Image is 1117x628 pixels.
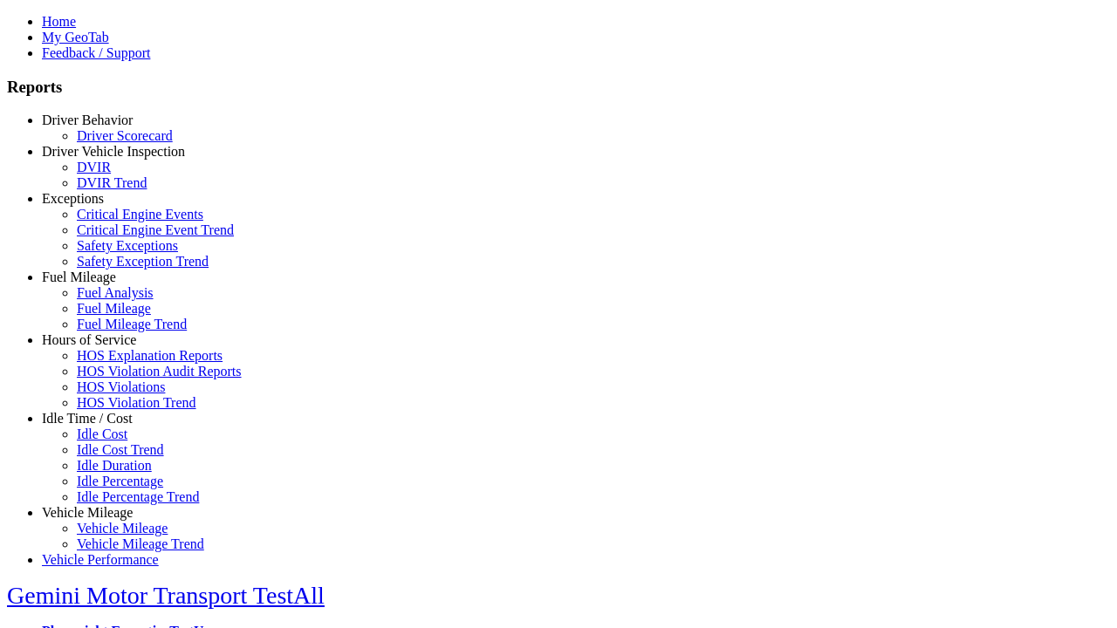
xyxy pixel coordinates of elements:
[77,254,209,269] a: Safety Exception Trend
[77,207,203,222] a: Critical Engine Events
[42,552,159,567] a: Vehicle Performance
[77,301,151,316] a: Fuel Mileage
[77,521,168,536] a: Vehicle Mileage
[42,45,150,60] a: Feedback / Support
[42,505,133,520] a: Vehicle Mileage
[77,222,234,237] a: Critical Engine Event Trend
[77,474,163,488] a: Idle Percentage
[77,160,111,174] a: DVIR
[7,582,325,609] a: Gemini Motor Transport TestAll
[77,348,223,363] a: HOS Explanation Reports
[77,536,204,551] a: Vehicle Mileage Trend
[42,30,109,44] a: My GeoTab
[77,175,147,190] a: DVIR Trend
[7,78,1110,97] h3: Reports
[77,364,242,379] a: HOS Violation Audit Reports
[42,113,133,127] a: Driver Behavior
[77,317,187,331] a: Fuel Mileage Trend
[42,270,116,284] a: Fuel Mileage
[77,427,127,441] a: Idle Cost
[42,332,136,347] a: Hours of Service
[42,411,133,426] a: Idle Time / Cost
[77,238,178,253] a: Safety Exceptions
[42,144,185,159] a: Driver Vehicle Inspection
[77,458,152,473] a: Idle Duration
[77,285,154,300] a: Fuel Analysis
[77,395,196,410] a: HOS Violation Trend
[42,191,104,206] a: Exceptions
[77,442,164,457] a: Idle Cost Trend
[77,489,199,504] a: Idle Percentage Trend
[77,379,165,394] a: HOS Violations
[77,128,173,143] a: Driver Scorecard
[42,14,76,29] a: Home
